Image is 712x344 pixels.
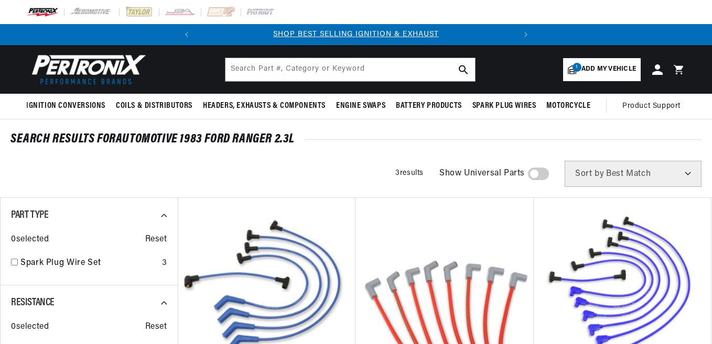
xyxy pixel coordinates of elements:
span: Sort by [575,170,604,178]
span: Engine Swaps [336,101,385,112]
span: 1 [573,63,581,72]
a: 1Add my vehicle [563,58,641,81]
span: Show Universal Parts [439,167,525,181]
a: Spark Plug Wire Set [20,257,158,270]
button: Translation missing: en.sections.announcements.next_announcement [515,24,536,45]
summary: Engine Swaps [331,94,391,118]
span: Resistance [11,297,55,308]
summary: Ignition Conversions [26,94,111,118]
select: Sort by [565,161,702,187]
span: Product Support [622,101,681,112]
span: Coils & Distributors [116,101,192,112]
button: Translation missing: en.sections.announcements.previous_announcement [176,24,197,45]
span: Motorcycle [546,101,590,112]
span: Spark Plug Wires [472,101,536,112]
span: Reset [145,320,167,334]
div: SEARCH RESULTS FOR Automotive 1983 Ford Ranger 2.3L [10,134,702,145]
div: 1 of 2 [197,29,515,40]
div: 3 [162,257,167,270]
span: 0 selected [11,233,49,247]
a: SHOP BEST SELLING IGNITION & EXHAUST [273,30,439,38]
span: 0 selected [11,320,49,334]
summary: Spark Plug Wires [467,94,542,118]
span: Battery Products [396,101,462,112]
summary: Battery Products [391,94,467,118]
summary: Product Support [622,94,686,119]
span: 3 results [395,169,424,177]
span: Part Type [11,210,48,220]
button: search button [452,58,475,81]
span: Headers, Exhausts & Components [203,101,326,112]
img: Pertronix [26,51,147,87]
span: Ignition Conversions [26,101,105,112]
span: Add my vehicle [581,64,636,74]
input: Search Part #, Category or Keyword [225,58,475,81]
summary: Headers, Exhausts & Components [198,94,331,118]
span: Reset [145,233,167,247]
summary: Motorcycle [541,94,596,118]
summary: Coils & Distributors [111,94,198,118]
div: Announcement [197,29,515,40]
